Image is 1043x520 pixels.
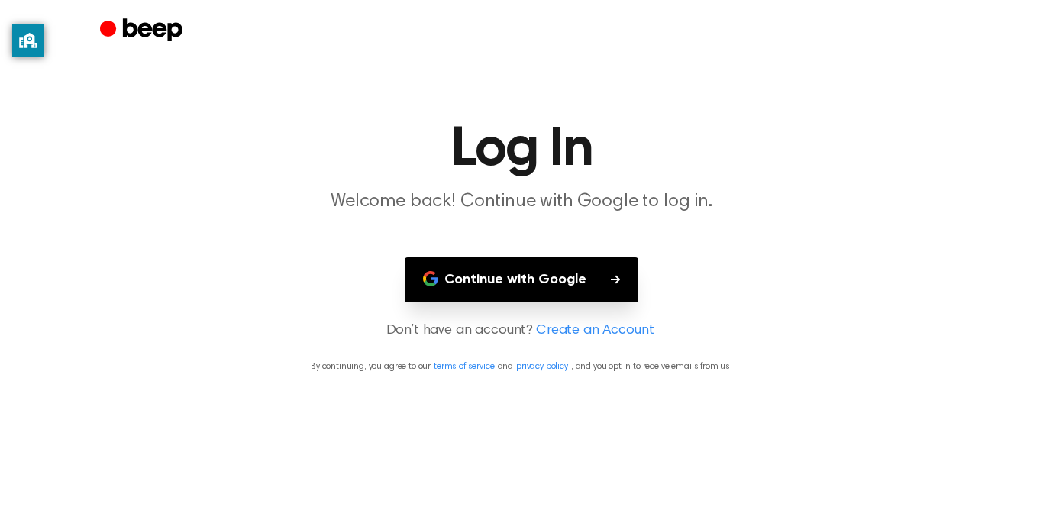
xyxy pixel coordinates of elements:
[12,24,44,57] button: privacy banner
[516,362,568,371] a: privacy policy
[536,321,654,341] a: Create an Account
[18,360,1025,373] p: By continuing, you agree to our and , and you opt in to receive emails from us.
[434,362,494,371] a: terms of service
[18,321,1025,341] p: Don’t have an account?
[228,189,815,215] p: Welcome back! Continue with Google to log in.
[405,257,638,302] button: Continue with Google
[100,16,186,46] a: Beep
[131,122,912,177] h1: Log In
